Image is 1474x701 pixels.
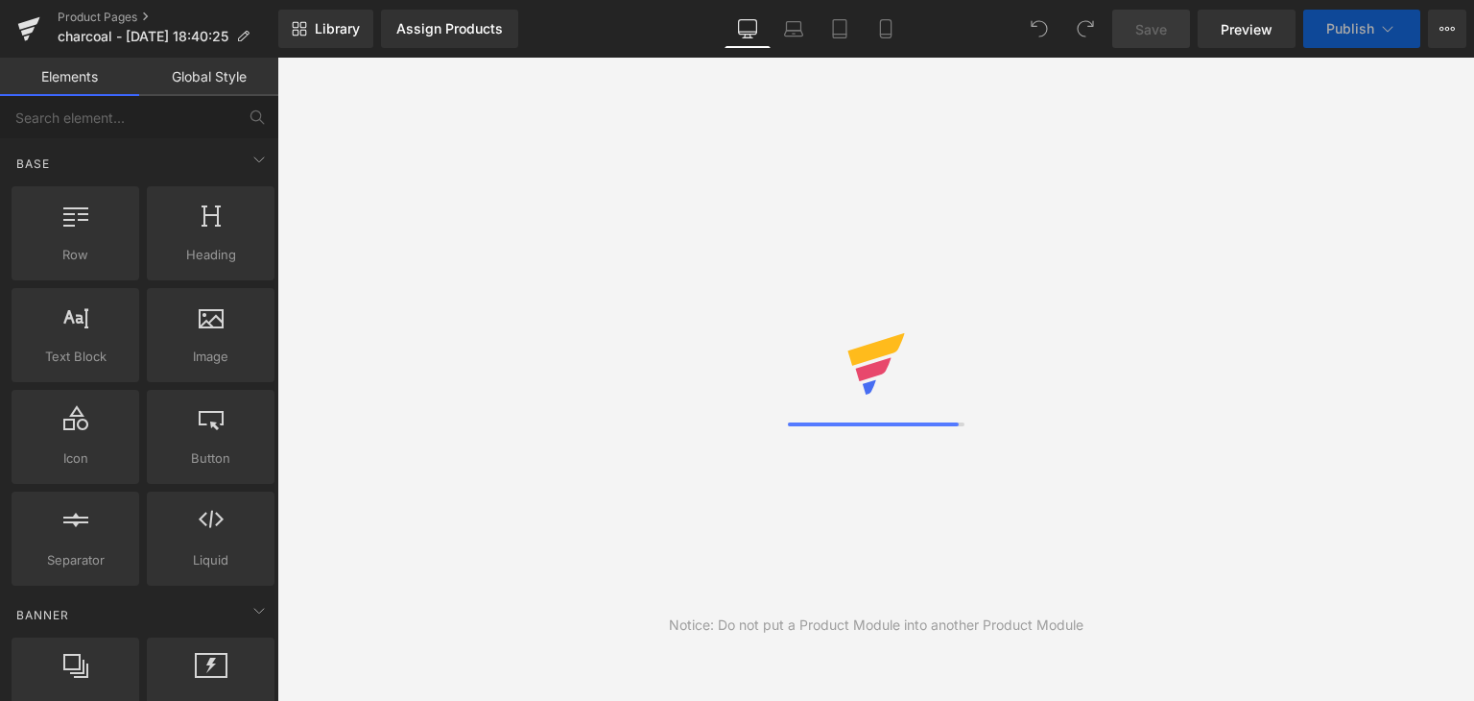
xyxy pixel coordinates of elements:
span: charcoal - [DATE] 18:40:25 [58,29,228,44]
span: Liquid [153,550,269,570]
span: Icon [17,448,133,469]
a: New Library [278,10,373,48]
a: Mobile [863,10,909,48]
span: Save [1135,19,1167,39]
div: Notice: Do not put a Product Module into another Product Module [669,615,1083,636]
span: Banner [14,606,71,624]
span: Text Block [17,347,133,367]
a: Preview [1198,10,1296,48]
button: Publish [1303,10,1420,48]
span: Library [315,20,360,37]
span: Row [17,245,133,265]
span: Separator [17,550,133,570]
button: More [1428,10,1466,48]
div: Assign Products [396,21,503,36]
a: Laptop [771,10,817,48]
a: Product Pages [58,10,278,25]
span: Button [153,448,269,469]
span: Base [14,155,52,173]
a: Global Style [139,58,278,96]
a: Desktop [725,10,771,48]
button: Undo [1020,10,1058,48]
span: Image [153,347,269,367]
a: Tablet [817,10,863,48]
span: Publish [1326,21,1374,36]
span: Heading [153,245,269,265]
span: Preview [1221,19,1272,39]
button: Redo [1066,10,1105,48]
